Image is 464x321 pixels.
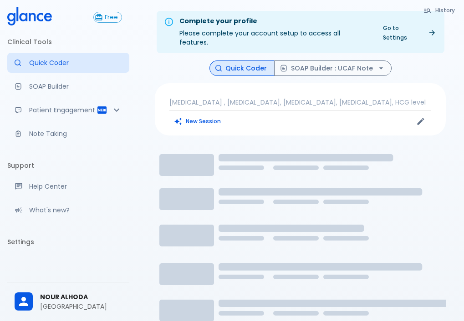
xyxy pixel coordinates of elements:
[7,200,129,220] div: Recent updates and feature releases
[274,60,392,76] button: SOAP Builder : UCAF Note
[7,100,129,120] div: Patient Reports & Referrals
[7,155,129,176] li: Support
[29,129,122,138] p: Note Taking
[101,14,122,21] span: Free
[169,115,226,128] button: Clears all inputs and results.
[414,115,428,128] button: Edit
[179,14,370,50] div: Please complete your account setup to access all features.
[29,58,122,67] p: Quick Coder
[93,12,129,23] a: Click to view or change your subscription
[29,82,122,91] p: SOAP Builder
[7,286,129,317] div: NOUR ALHODA[GEOGRAPHIC_DATA]
[7,176,129,196] a: Get help from our support team
[7,253,129,273] a: Please complete account setup
[7,31,129,53] li: Clinical Tools
[7,124,129,144] a: Advanced note-taking
[93,12,122,23] button: Free
[7,76,129,96] a: Docugen: Compose a clinical documentation in seconds
[419,4,460,17] button: History
[40,302,122,311] p: [GEOGRAPHIC_DATA]
[209,60,275,76] button: Quick Coder
[377,21,441,44] a: Go to Settings
[29,105,97,115] p: Patient Engagement
[7,53,129,73] a: Moramiz: Find ICD10AM codes instantly
[169,98,431,107] p: [MEDICAL_DATA] , [MEDICAL_DATA], [MEDICAL_DATA], [MEDICAL_DATA], HCG level
[40,292,122,302] span: NOUR ALHODA
[29,182,122,191] p: Help Center
[179,16,370,26] div: Complete your profile
[29,206,122,215] p: What's new?
[7,231,129,253] li: Settings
